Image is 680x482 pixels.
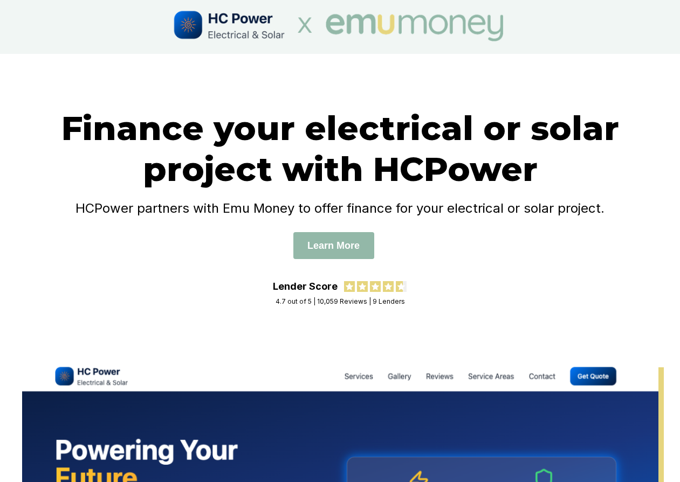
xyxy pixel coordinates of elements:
[172,8,509,46] img: HCPower x Emu Money
[293,240,374,251] a: Learn More
[293,232,374,259] button: Learn More
[276,297,405,305] div: 4.7 out of 5 | 10,059 Reviews | 9 Lenders
[38,200,642,216] h4: HCPower partners with Emu Money to offer finance for your electrical or solar project.
[38,108,642,190] h1: Finance your electrical or solar project with HCPower
[357,281,368,292] img: review star
[273,281,338,292] div: Lender Score
[344,281,355,292] img: review star
[370,281,381,292] img: review star
[383,281,394,292] img: review star
[396,281,407,292] img: review star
